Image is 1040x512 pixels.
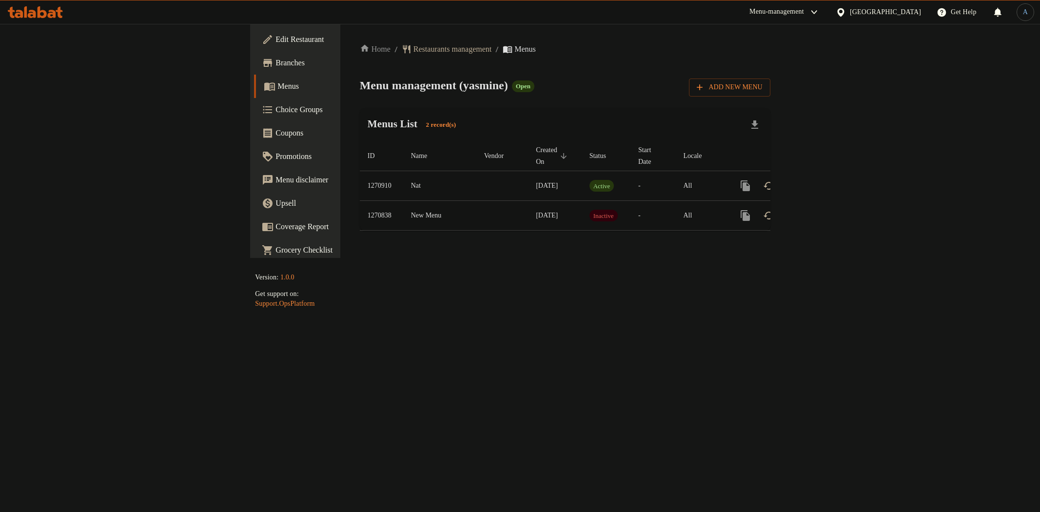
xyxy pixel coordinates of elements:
[850,7,921,18] div: [GEOGRAPHIC_DATA]
[512,80,534,92] div: Open
[402,43,491,55] a: Restaurants management
[254,98,424,121] a: Choice Groups
[254,215,424,238] a: Coverage Report
[254,28,424,51] a: Edit Restaurant
[630,201,675,231] td: -
[275,197,416,209] span: Upsell
[275,127,416,139] span: Coupons
[749,6,804,18] div: Menu-management
[689,79,770,97] button: Add New Menu
[254,168,424,192] a: Menu disclaimer
[255,300,314,307] a: Support.OpsPlatform
[757,204,781,227] button: Change Status
[420,118,462,133] div: Total records count
[484,150,516,162] span: Vendor
[512,82,534,90] span: Open
[360,79,508,92] span: Menu management ( yasmine )
[275,151,416,162] span: Promotions
[411,150,440,162] span: Name
[277,80,416,92] span: Menus
[254,192,424,215] a: Upsell
[403,201,476,231] td: New Menu
[757,174,781,197] button: Change Status
[495,43,499,55] li: /
[275,244,416,256] span: Grocery Checklist
[275,104,416,116] span: Choice Groups
[254,238,424,262] a: Grocery Checklist
[254,51,424,75] a: Branches
[254,121,424,145] a: Coupons
[675,201,726,231] td: All
[275,34,416,45] span: Edit Restaurant
[275,174,416,186] span: Menu disclaimer
[675,171,726,201] td: All
[734,204,757,227] button: more
[536,144,570,168] span: Created On
[734,174,757,197] button: more
[403,171,476,201] td: Nat
[280,274,294,281] span: 1.0.0
[536,182,558,189] span: [DATE]
[360,43,770,55] nav: breadcrumb
[743,113,766,137] div: Export file
[368,117,462,133] h2: Menus List
[254,75,424,98] a: Menus
[726,141,835,171] th: Actions
[368,150,388,162] span: ID
[1023,7,1028,18] span: A
[697,81,762,94] span: Add New Menu
[420,120,462,130] span: 2 record(s)
[514,43,536,55] span: Menus
[254,145,424,168] a: Promotions
[536,212,558,219] span: [DATE]
[683,150,714,162] span: Locale
[275,57,416,69] span: Branches
[255,290,298,297] span: Get support on:
[630,171,675,201] td: -
[589,150,619,162] span: Status
[589,210,618,221] span: Inactive
[275,221,416,233] span: Coverage Report
[413,43,491,55] span: Restaurants management
[255,274,278,281] span: Version:
[638,144,664,168] span: Start Date
[589,180,614,192] span: Active
[360,141,836,231] table: enhanced table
